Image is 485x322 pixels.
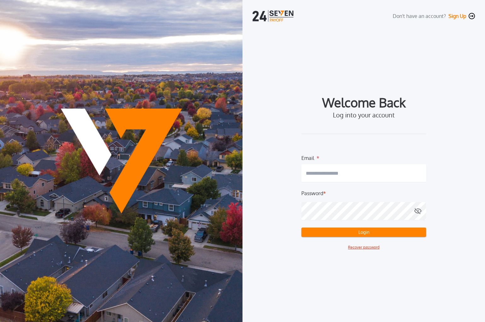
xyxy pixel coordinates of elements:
[448,13,466,19] button: Sign Up
[61,109,182,213] img: Payoff
[301,202,426,220] input: Password*
[301,154,314,159] label: Email
[301,228,426,237] button: Login
[393,12,446,20] label: Don't have an account?
[322,97,406,107] label: Welcome Back
[469,13,475,19] img: navigation-icon
[414,202,422,220] button: Password*
[333,111,395,119] label: Log into your account
[348,245,379,250] button: Recover password
[301,189,323,197] label: Password
[253,10,295,22] img: logo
